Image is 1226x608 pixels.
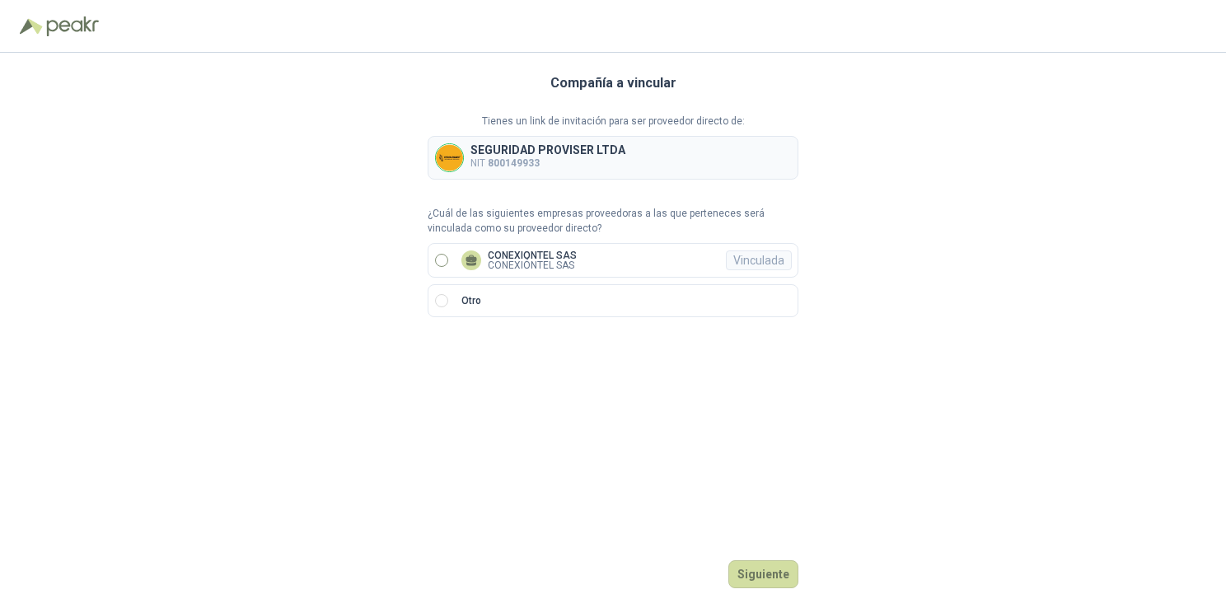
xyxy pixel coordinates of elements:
p: NIT [470,156,625,171]
b: 800149933 [488,157,540,169]
p: SEGURIDAD PROVISER LTDA [470,144,625,156]
img: Peakr [46,16,99,36]
p: CONEXIONTEL SAS [488,250,577,260]
p: ¿Cuál de las siguientes empresas proveedoras a las que perteneces será vinculada como su proveedo... [428,206,798,237]
img: Logo [20,18,43,35]
p: CONEXIÓNTEL SAS [488,260,577,270]
button: Siguiente [728,560,798,588]
img: Company Logo [436,144,463,171]
h3: Compañía a vincular [550,72,676,94]
p: Otro [461,293,481,309]
div: Vinculada [726,250,792,270]
p: Tienes un link de invitación para ser proveedor directo de: [428,114,798,129]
